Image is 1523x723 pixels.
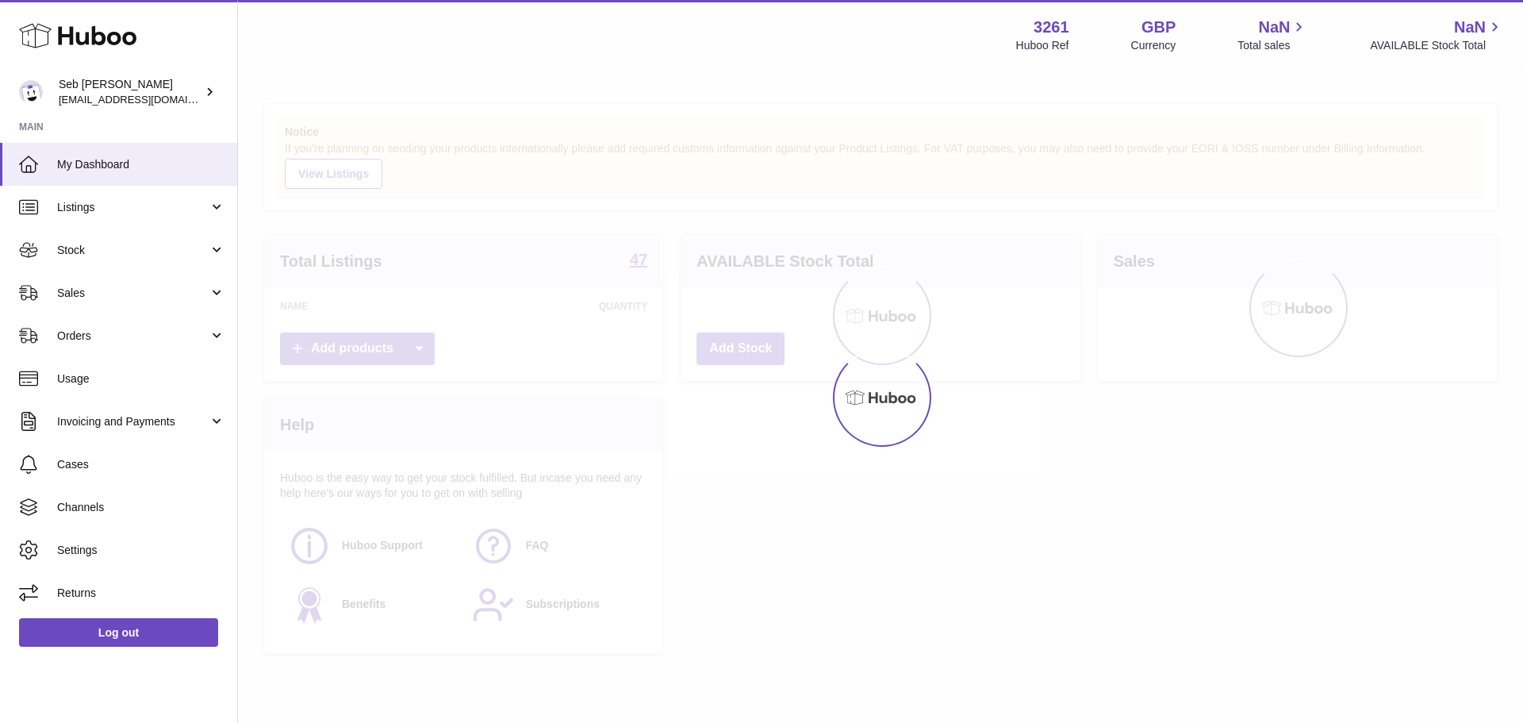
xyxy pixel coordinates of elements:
span: NaN [1258,17,1290,38]
img: internalAdmin-3261@internal.huboo.com [19,80,43,104]
span: Channels [57,500,225,515]
span: My Dashboard [57,157,225,172]
span: AVAILABLE Stock Total [1370,38,1504,53]
span: [EMAIL_ADDRESS][DOMAIN_NAME] [59,93,233,106]
a: NaN AVAILABLE Stock Total [1370,17,1504,53]
a: NaN Total sales [1237,17,1308,53]
span: Listings [57,200,209,215]
div: Currency [1131,38,1176,53]
span: Returns [57,586,225,601]
span: Total sales [1237,38,1308,53]
strong: 3261 [1034,17,1069,38]
span: Sales [57,286,209,301]
strong: GBP [1141,17,1176,38]
a: Log out [19,618,218,647]
span: Invoicing and Payments [57,414,209,429]
span: Orders [57,329,209,344]
span: Cases [57,457,225,472]
div: Huboo Ref [1016,38,1069,53]
span: Usage [57,371,225,386]
span: Settings [57,543,225,558]
div: Seb [PERSON_NAME] [59,77,201,107]
span: Stock [57,243,209,258]
span: NaN [1454,17,1486,38]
